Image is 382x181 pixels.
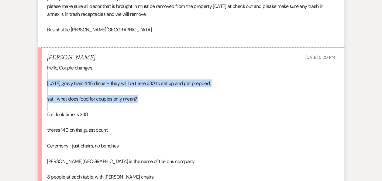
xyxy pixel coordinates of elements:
p: [DATE] gravy train 445 dinner- they will be there 330 to set up and get prepped. [47,80,335,87]
span: please make sure all decor that is brought in must be removed from the property [DATE] at check o... [47,3,323,17]
h5: [PERSON_NAME] [47,54,95,62]
span: [DATE] 5:20 PM [305,55,335,60]
p: [PERSON_NAME][GEOGRAPHIC_DATA] is the name of the bus company. [47,158,335,165]
p: theres 140 on the guest count. [47,126,335,134]
p: Hello, Couple changes [47,64,335,72]
span: Bus shuttle [PERSON_NAME][GEOGRAPHIC_DATA] [47,27,152,33]
p: 8 people at each table. with [PERSON_NAME] chairs. - [47,173,335,181]
p: Ceremony- just chairs, no benches. [47,142,335,150]
p: first look time is 230 [47,111,335,119]
p: sat- what does food for couples only mean? [47,95,335,103]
